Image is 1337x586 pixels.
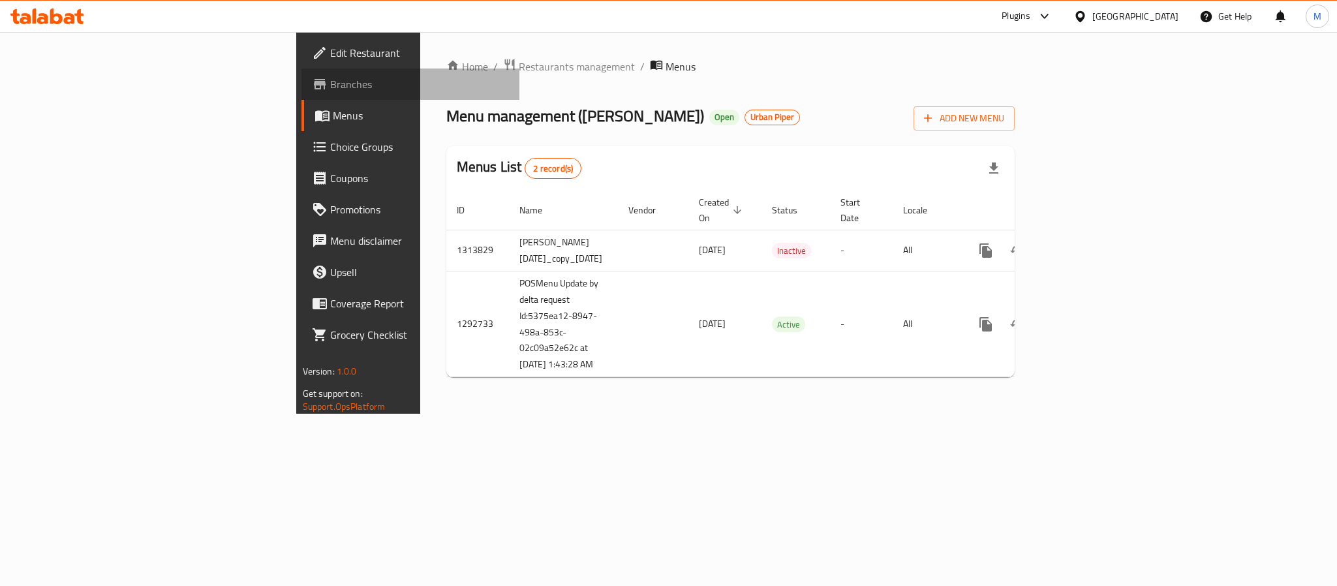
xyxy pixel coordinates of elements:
h2: Menus List [457,157,581,179]
span: Menu disclaimer [330,233,509,249]
span: Inactive [772,243,811,258]
span: Choice Groups [330,139,509,155]
td: All [893,230,960,271]
td: POSMenu Update by delta request Id:5375ea12-8947-498a-853c-02c09a52e62c at [DATE] 1:43:28 AM [509,271,618,377]
span: [DATE] [699,241,726,258]
span: Edit Restaurant [330,45,509,61]
div: Plugins [1002,8,1030,24]
a: Grocery Checklist [301,319,519,350]
span: Coverage Report [330,296,509,311]
th: Actions [960,191,1106,230]
span: Start Date [840,194,877,226]
button: Add New Menu [914,106,1015,131]
div: Export file [978,153,1009,184]
span: Vendor [628,202,673,218]
a: Restaurants management [503,58,635,75]
a: Menu disclaimer [301,225,519,256]
div: Open [709,110,739,125]
span: Locale [903,202,944,218]
a: Edit Restaurant [301,37,519,69]
span: Restaurants management [519,59,635,74]
span: 1.0.0 [337,363,357,380]
span: Open [709,112,739,123]
a: Branches [301,69,519,100]
button: Change Status [1002,235,1033,266]
a: Choice Groups [301,131,519,162]
button: more [970,309,1002,340]
span: Version: [303,363,335,380]
a: Upsell [301,256,519,288]
span: ID [457,202,482,218]
span: Urban Piper [745,112,799,123]
a: Promotions [301,194,519,225]
span: Menus [666,59,696,74]
span: Get support on: [303,385,363,402]
button: Change Status [1002,309,1033,340]
div: [GEOGRAPHIC_DATA] [1092,9,1178,23]
span: 2 record(s) [525,162,581,175]
span: [DATE] [699,315,726,332]
div: Active [772,316,805,332]
td: All [893,271,960,377]
span: Add New Menu [924,110,1004,127]
span: Branches [330,76,509,92]
table: enhanced table [446,191,1106,378]
span: Grocery Checklist [330,327,509,343]
div: Total records count [525,158,581,179]
span: Promotions [330,202,509,217]
span: Created On [699,194,746,226]
td: [PERSON_NAME] [DATE]_copy_[DATE] [509,230,618,271]
span: Name [519,202,559,218]
nav: breadcrumb [446,58,1015,75]
span: Upsell [330,264,509,280]
span: Coupons [330,170,509,186]
a: Support.OpsPlatform [303,398,386,415]
a: Coupons [301,162,519,194]
span: M [1314,9,1321,23]
li: / [640,59,645,74]
span: Menus [333,108,509,123]
td: - [830,230,893,271]
span: Status [772,202,814,218]
a: Menus [301,100,519,131]
button: more [970,235,1002,266]
a: Coverage Report [301,288,519,319]
span: Menu management ( [PERSON_NAME] ) [446,101,704,131]
td: - [830,271,893,377]
span: Active [772,317,805,332]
